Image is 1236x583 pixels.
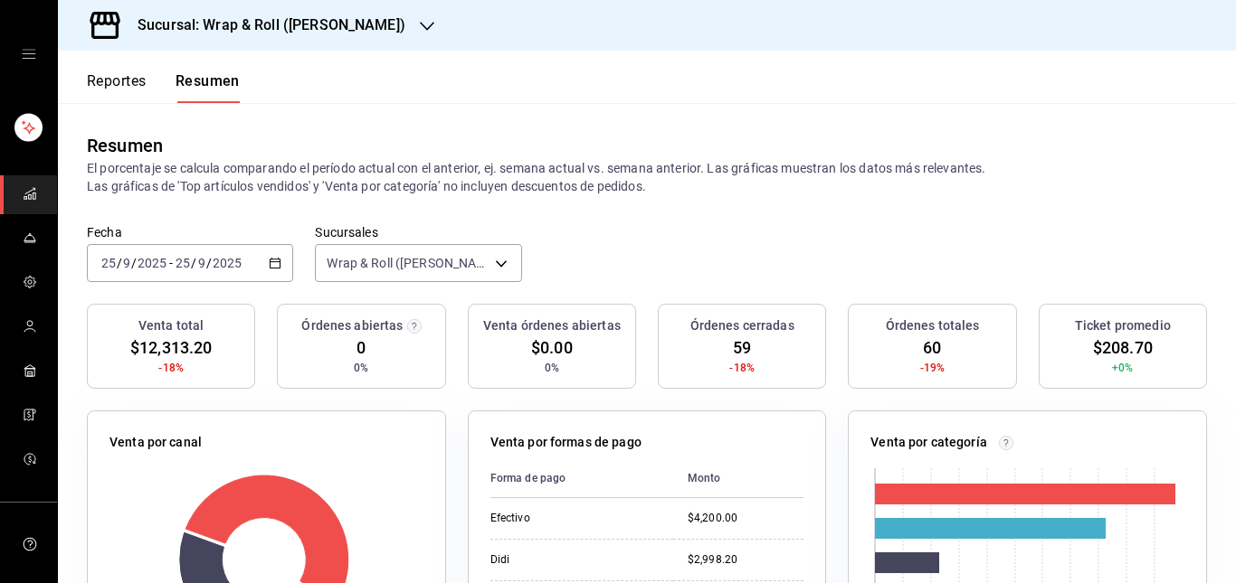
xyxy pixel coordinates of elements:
label: Fecha [87,226,293,239]
h3: Órdenes abiertas [301,316,403,335]
p: Venta por formas de pago [490,433,642,452]
input: ---- [212,256,242,270]
span: +0% [1112,360,1133,376]
span: / [206,256,212,270]
h3: Sucursal: Wrap & Roll ([PERSON_NAME]) [123,14,405,36]
div: $4,200.00 [688,511,803,526]
div: Didi [490,552,659,568]
span: -18% [158,360,184,376]
span: Wrap & Roll ([PERSON_NAME]) [327,254,488,272]
span: 59 [733,335,751,360]
p: Venta por canal [109,433,202,452]
span: $12,313.20 [130,335,212,360]
input: -- [122,256,131,270]
span: 0 [357,335,366,360]
span: 0% [545,360,559,376]
th: Monto [673,459,803,498]
div: Resumen [87,132,163,159]
h3: Órdenes cerradas [690,316,794,335]
span: 0% [354,360,368,376]
th: Forma de pago [490,459,673,498]
h3: Órdenes totales [886,316,980,335]
span: - [169,256,173,270]
span: / [191,256,196,270]
h3: Venta total [138,316,204,335]
p: El porcentaje se calcula comparando el período actual con el anterior, ej. semana actual vs. sema... [87,159,1207,195]
label: Sucursales [315,226,521,239]
span: -18% [729,360,755,376]
input: -- [175,256,191,270]
span: -19% [920,360,946,376]
div: navigation tabs [87,72,240,103]
input: -- [197,256,206,270]
span: / [117,256,122,270]
p: Venta por categoría [870,433,987,452]
span: $0.00 [531,335,573,360]
input: ---- [137,256,167,270]
span: 60 [923,335,941,360]
div: $2,998.20 [688,552,803,568]
button: open drawer [22,47,36,61]
h3: Venta órdenes abiertas [483,316,621,335]
span: $208.70 [1093,335,1153,360]
button: Reportes [87,72,147,103]
div: Efectivo [490,511,659,526]
span: / [131,256,137,270]
button: Resumen [176,72,240,103]
input: -- [100,256,117,270]
h3: Ticket promedio [1075,316,1171,335]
